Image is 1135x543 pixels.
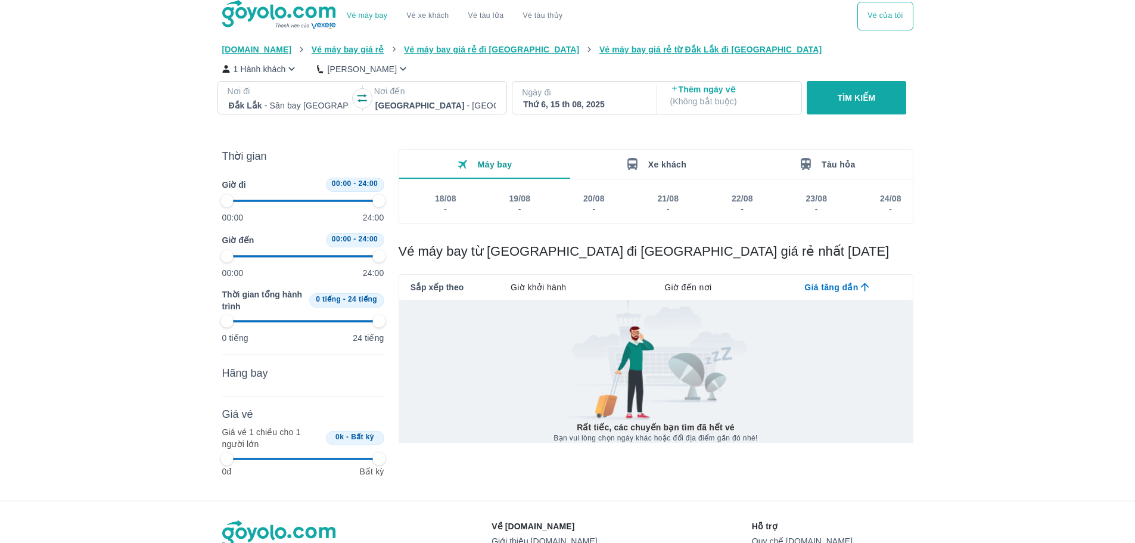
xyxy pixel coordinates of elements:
span: Vé máy bay giá rẻ đi [GEOGRAPHIC_DATA] [404,45,579,54]
p: 0 tiếng [222,332,248,344]
span: Bất kỳ [351,433,374,441]
button: [PERSON_NAME] [317,63,409,75]
div: Thứ 6, 15 th 08, 2025 [523,98,643,110]
button: 1 Hành khách [222,63,298,75]
p: Giá vé 1 chiều cho 1 người lớn [222,426,321,450]
p: ( Không bắt buộc ) [670,95,791,107]
div: 18/08 [435,193,456,204]
a: Vé xe khách [406,11,449,20]
div: lab API tabs example [464,275,912,300]
span: - [343,295,346,303]
div: choose transportation mode [337,2,572,30]
p: Ngày đi [522,86,645,98]
div: 19/08 [509,193,530,204]
span: Giờ đến [222,234,254,246]
span: Hãng bay [222,366,268,380]
span: 0k [335,433,344,441]
p: 0đ [222,466,232,477]
div: 22/08 [732,193,753,204]
p: Thêm ngày về [670,83,791,95]
span: Sắp xếp theo [411,281,464,293]
span: Giá tăng dần [804,281,858,293]
span: - [346,433,349,441]
span: 00:00 [332,179,352,188]
p: 24 tiếng [353,332,384,344]
div: - [806,204,826,214]
div: scrollable day and price [409,190,903,216]
span: Vé máy bay giá rẻ [312,45,384,54]
span: Bạn vui lòng chọn ngày khác hoặc đổi địa điểm gần đó nhé! [553,433,758,443]
span: Tàu hỏa [822,160,856,169]
a: Vé tàu lửa [459,2,514,30]
div: 21/08 [657,193,679,204]
img: banner [553,300,758,421]
button: Vé của tôi [857,2,913,30]
div: 20/08 [583,193,605,204]
p: 24:00 [363,212,384,224]
span: Xe khách [648,160,686,169]
div: 23/08 [806,193,827,204]
span: Thời gian [222,149,267,163]
p: Nơi đi [228,85,350,97]
span: 00:00 [332,235,352,243]
span: Giờ khởi hành [511,281,566,293]
span: Thời gian tổng hành trình [222,288,304,312]
span: 24:00 [358,179,378,188]
div: - [436,204,456,214]
button: TÌM KIẾM [807,81,906,114]
span: Giờ đi [222,179,246,191]
p: 00:00 [222,212,244,224]
span: Giá vé [222,407,253,421]
p: 24:00 [363,267,384,279]
span: 24:00 [358,235,378,243]
span: 24 tiếng [348,295,377,303]
div: - [881,204,901,214]
div: choose transportation mode [857,2,913,30]
p: Nơi đến [374,85,497,97]
h1: Vé máy bay từ [GEOGRAPHIC_DATA] đi [GEOGRAPHIC_DATA] giá rẻ nhất [DATE] [399,243,913,260]
p: TÌM KIẾM [838,92,876,104]
button: Vé tàu thủy [513,2,572,30]
nav: breadcrumb [222,44,913,55]
span: - [353,235,356,243]
p: Bất kỳ [359,466,384,477]
span: Giờ đến nơi [664,281,711,293]
div: - [509,204,530,214]
div: 24/08 [880,193,901,204]
span: - [353,179,356,188]
div: - [584,204,604,214]
span: 0 tiếng [316,295,341,303]
div: - [658,204,678,214]
p: 1 Hành khách [234,63,286,75]
a: Vé máy bay [347,11,387,20]
span: Vé máy bay giá rẻ từ Đắk Lắk đi [GEOGRAPHIC_DATA] [599,45,822,54]
p: Hỗ trợ [752,520,913,532]
p: Về [DOMAIN_NAME] [492,520,597,532]
div: - [732,204,752,214]
span: Máy bay [478,160,512,169]
p: [PERSON_NAME] [327,63,397,75]
p: 00:00 [222,267,244,279]
span: [DOMAIN_NAME] [222,45,292,54]
p: Rất tiếc, các chuyến bạn tìm đã hết vé [577,421,735,433]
